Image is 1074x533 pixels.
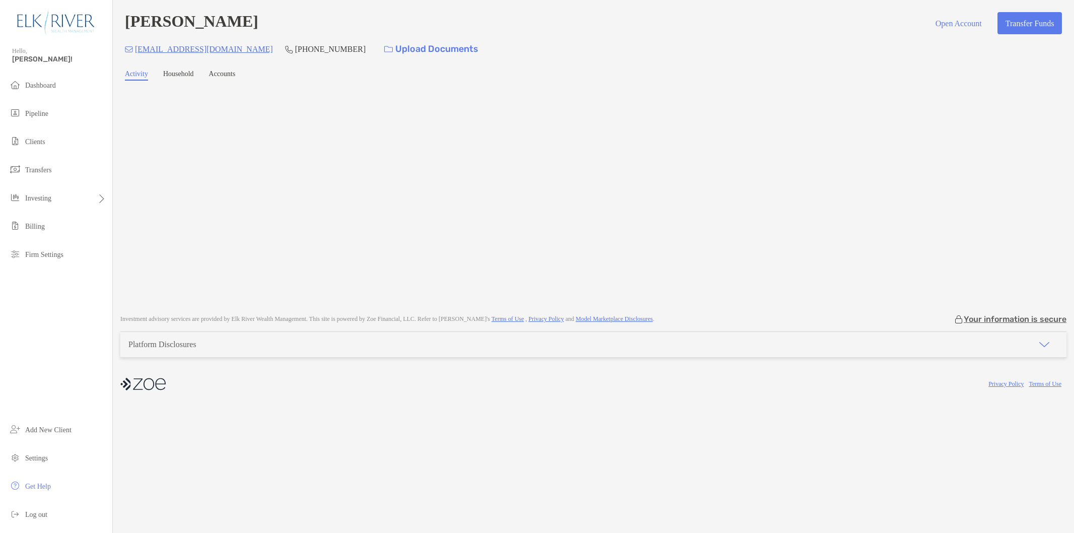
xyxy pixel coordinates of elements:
img: company logo [120,373,166,395]
img: Phone Icon [285,45,293,53]
img: billing icon [9,220,21,232]
p: Investment advisory services are provided by Elk River Wealth Management . This site is powered b... [120,315,655,323]
a: Household [163,70,194,81]
span: Pipeline [25,110,48,117]
img: dashboard icon [9,79,21,91]
span: [PERSON_NAME]! [12,55,106,63]
img: logout icon [9,508,21,520]
img: firm-settings icon [9,248,21,260]
div: Platform Disclosures [128,340,196,349]
p: [EMAIL_ADDRESS][DOMAIN_NAME] [135,43,273,55]
a: Accounts [209,70,236,81]
img: clients icon [9,135,21,147]
img: transfers icon [9,163,21,175]
p: Your information is secure [964,314,1066,324]
span: Billing [25,223,45,230]
img: Zoe Logo [12,4,100,40]
span: Settings [25,454,48,462]
a: Terms of Use [1029,380,1061,387]
span: Firm Settings [25,251,63,258]
img: Email Icon [125,46,133,52]
a: Activity [125,70,148,81]
img: get-help icon [9,480,21,492]
p: [PHONE_NUMBER] [295,43,366,55]
a: Privacy Policy [988,380,1024,387]
img: add_new_client icon [9,423,21,435]
a: Model Marketplace Disclosures [576,315,653,322]
a: Upload Documents [378,38,485,60]
span: Add New Client [25,426,71,434]
span: Clients [25,138,45,146]
button: Open Account [927,12,989,34]
span: Get Help [25,483,51,490]
span: Log out [25,511,47,518]
span: Dashboard [25,82,56,89]
span: Transfers [25,166,51,174]
img: investing icon [9,191,21,204]
button: Transfer Funds [997,12,1062,34]
img: button icon [384,46,393,53]
span: Investing [25,194,51,202]
img: settings icon [9,451,21,463]
a: Privacy Policy [529,315,564,322]
h4: [PERSON_NAME] [125,12,258,34]
img: icon arrow [1038,339,1050,351]
a: Terms of Use [491,315,524,322]
img: pipeline icon [9,107,21,119]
